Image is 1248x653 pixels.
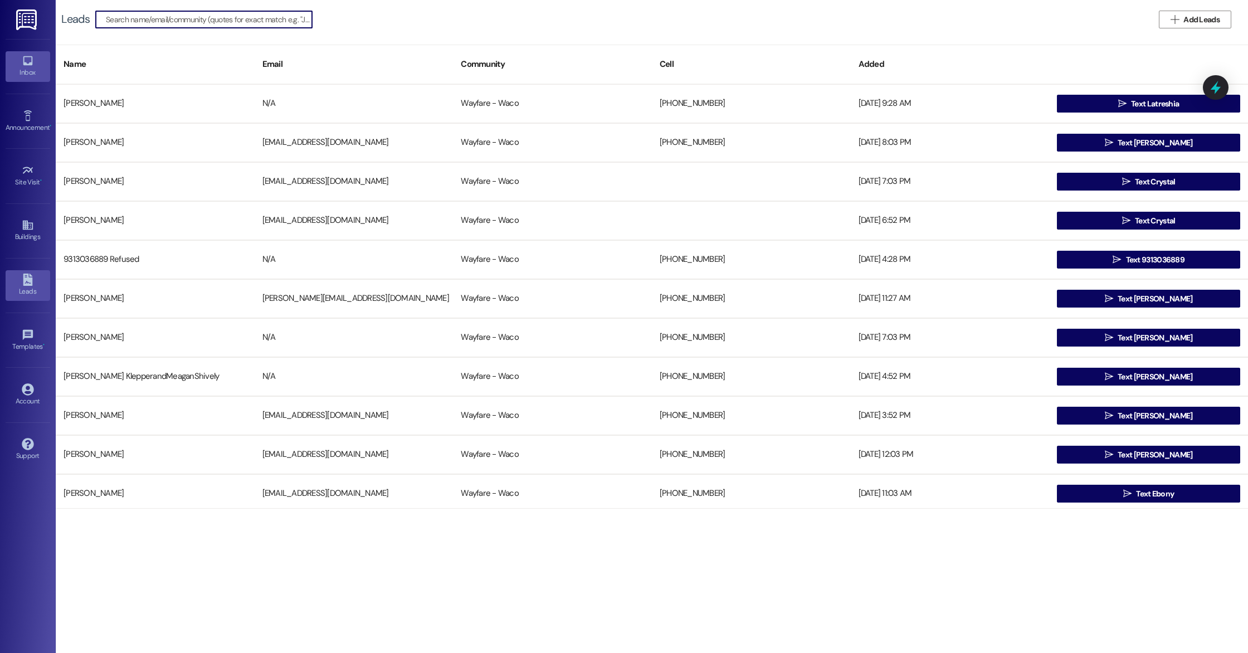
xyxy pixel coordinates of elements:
div: [EMAIL_ADDRESS][DOMAIN_NAME] [255,483,454,505]
div: [PERSON_NAME] [56,170,255,193]
span: Text [PERSON_NAME] [1118,410,1192,422]
a: Support [6,435,50,465]
span: Add Leads [1183,14,1220,26]
div: [PERSON_NAME] [56,405,255,427]
div: [DATE] 7:03 PM [851,170,1050,193]
button: Text Crystal [1057,173,1240,191]
button: Text Latreshia [1057,95,1240,113]
div: Wayfare - Waco [453,405,652,427]
a: Buildings [6,216,50,246]
img: ResiDesk Logo [16,9,39,30]
a: Leads [6,270,50,300]
i:  [1122,177,1130,186]
div: [PHONE_NUMBER] [652,405,851,427]
i:  [1122,216,1130,225]
div: [PERSON_NAME][EMAIL_ADDRESS][DOMAIN_NAME] [255,287,454,310]
div: [DATE] 4:52 PM [851,366,1050,388]
div: [PHONE_NUMBER] [652,326,851,349]
div: Wayfare - Waco [453,326,652,349]
i:  [1105,294,1113,303]
div: [PHONE_NUMBER] [652,444,851,466]
div: [PERSON_NAME] [56,287,255,310]
i:  [1123,489,1132,498]
a: Templates • [6,325,50,355]
span: Text [PERSON_NAME] [1118,449,1192,461]
span: Text [PERSON_NAME] [1118,293,1192,305]
i:  [1105,333,1113,342]
div: Wayfare - Waco [453,444,652,466]
div: Community [453,51,652,78]
div: Wayfare - Waco [453,92,652,115]
div: Wayfare - Waco [453,287,652,310]
div: [PERSON_NAME] [56,483,255,505]
span: • [43,341,45,349]
i:  [1171,15,1179,24]
span: Text [PERSON_NAME] [1118,371,1192,383]
div: N/A [255,248,454,271]
i:  [1113,255,1121,264]
div: Email [255,51,454,78]
button: Text [PERSON_NAME] [1057,407,1240,425]
button: Text [PERSON_NAME] [1057,290,1240,308]
div: Cell [652,51,851,78]
div: [PHONE_NUMBER] [652,483,851,505]
div: [PHONE_NUMBER] [652,248,851,271]
div: [DATE] 12:03 PM [851,444,1050,466]
span: Text Crystal [1135,176,1176,188]
span: • [40,177,42,184]
div: [DATE] 4:28 PM [851,248,1050,271]
div: [DATE] 11:27 AM [851,287,1050,310]
i:  [1105,138,1113,147]
div: [DATE] 6:52 PM [851,209,1050,232]
div: [PHONE_NUMBER] [652,131,851,154]
button: Text [PERSON_NAME] [1057,368,1240,386]
span: Text Ebony [1136,488,1174,500]
input: Search name/email/community (quotes for exact match e.g. "John Smith") [106,12,312,27]
div: Wayfare - Waco [453,248,652,271]
button: Text 9313036889 [1057,251,1240,269]
div: Wayfare - Waco [453,209,652,232]
div: [PHONE_NUMBER] [652,287,851,310]
div: [EMAIL_ADDRESS][DOMAIN_NAME] [255,405,454,427]
button: Text Ebony [1057,485,1240,503]
i:  [1105,372,1113,381]
div: 9313036889 Refused [56,248,255,271]
span: • [50,122,51,130]
div: [EMAIL_ADDRESS][DOMAIN_NAME] [255,131,454,154]
div: [PHONE_NUMBER] [652,366,851,388]
div: [DATE] 3:52 PM [851,405,1050,427]
i:  [1105,450,1113,459]
button: Add Leads [1159,11,1231,28]
div: [PERSON_NAME] [56,131,255,154]
div: Leads [61,13,90,25]
div: [PERSON_NAME] [56,92,255,115]
div: [EMAIL_ADDRESS][DOMAIN_NAME] [255,209,454,232]
div: Wayfare - Waco [453,483,652,505]
div: N/A [255,326,454,349]
i:  [1118,99,1127,108]
a: Account [6,380,50,410]
div: [DATE] 9:28 AM [851,92,1050,115]
div: Name [56,51,255,78]
i:  [1105,411,1113,420]
div: N/A [255,92,454,115]
div: [DATE] 7:03 PM [851,326,1050,349]
span: Text [PERSON_NAME] [1118,332,1192,344]
span: Text Latreshia [1131,98,1179,110]
button: Text [PERSON_NAME] [1057,446,1240,464]
div: [PERSON_NAME] [56,209,255,232]
div: Added [851,51,1050,78]
div: Wayfare - Waco [453,131,652,154]
div: [EMAIL_ADDRESS][DOMAIN_NAME] [255,170,454,193]
div: N/A [255,366,454,388]
span: Text [PERSON_NAME] [1118,137,1192,149]
div: [EMAIL_ADDRESS][DOMAIN_NAME] [255,444,454,466]
span: Text 9313036889 [1126,254,1185,266]
button: Text [PERSON_NAME] [1057,134,1240,152]
div: [PERSON_NAME] [56,326,255,349]
a: Site Visit • [6,161,50,191]
div: [DATE] 8:03 PM [851,131,1050,154]
a: Inbox [6,51,50,81]
div: [PERSON_NAME] KlepperandMeaganShively [56,366,255,388]
button: Text Crystal [1057,212,1240,230]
